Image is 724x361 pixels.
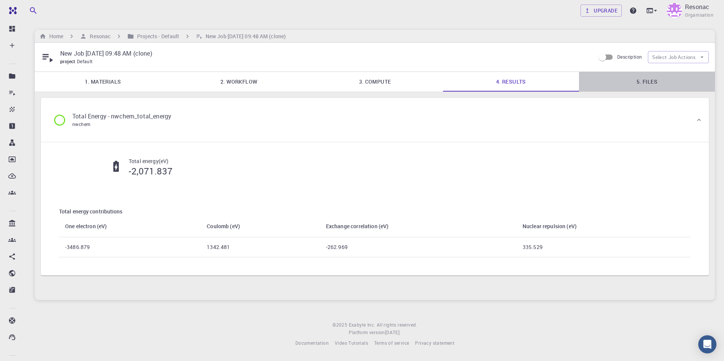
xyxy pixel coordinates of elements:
span: Default [77,58,96,64]
th: One electron (eV) [59,216,201,237]
a: Upgrade [580,5,622,17]
span: Privacy statement [415,340,454,346]
h5: -2,071.837 [129,165,173,177]
td: -262.969 [320,237,516,257]
p: Resonac [685,2,709,11]
p: Total Energy - nwchem_total_energy [72,112,171,121]
h6: New Job [DATE] 09:48 AM (clone) [203,32,286,40]
a: 4. Results [443,72,579,92]
a: Video Tutorials [335,339,368,347]
th: Coulomb (eV) [201,216,320,237]
a: Privacy statement [415,339,454,347]
span: project [60,58,77,64]
h6: Total energy contributions [59,207,691,216]
th: Nuclear repulsion (eV) [516,216,691,237]
span: Exabyte Inc. [349,322,375,328]
a: 2. Workflow [171,72,307,92]
span: [DATE] . [385,329,401,335]
a: 3. Compute [307,72,443,92]
h6: Resonac [87,32,111,40]
div: Open Intercom Messenger [698,335,716,353]
button: Select Job Actions [648,51,709,63]
span: Documentation [295,340,329,346]
td: 335.529 [516,237,691,257]
span: © 2025 [332,321,348,329]
p: New Job [DATE] 09:48 AM (clone) [60,49,589,58]
span: Organisation [685,11,713,19]
h6: Projects - Default [134,32,179,40]
h6: Home [46,32,63,40]
div: Total Energy - nwchem_total_energynwchem [41,98,709,142]
a: Exabyte Inc. [349,321,375,329]
span: nwchem [72,121,90,127]
a: 5. Files [579,72,715,92]
td: 1342.481 [201,237,320,257]
nav: breadcrumb [38,32,287,40]
span: Terms of service [374,340,409,346]
span: All rights reserved. [377,321,417,329]
span: Video Tutorials [335,340,368,346]
span: Platform version [349,329,385,336]
p: Total energy ( eV ) [129,157,173,165]
span: サポート [14,5,37,12]
img: logo [6,7,17,14]
a: Documentation [295,339,329,347]
td: -3486.879 [59,237,201,257]
a: Terms of service [374,339,409,347]
span: Description [617,54,642,60]
a: 1. Materials [35,72,171,92]
th: Exchange correlation (eV) [320,216,516,237]
img: Resonac [667,3,682,18]
a: [DATE]. [385,329,401,336]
